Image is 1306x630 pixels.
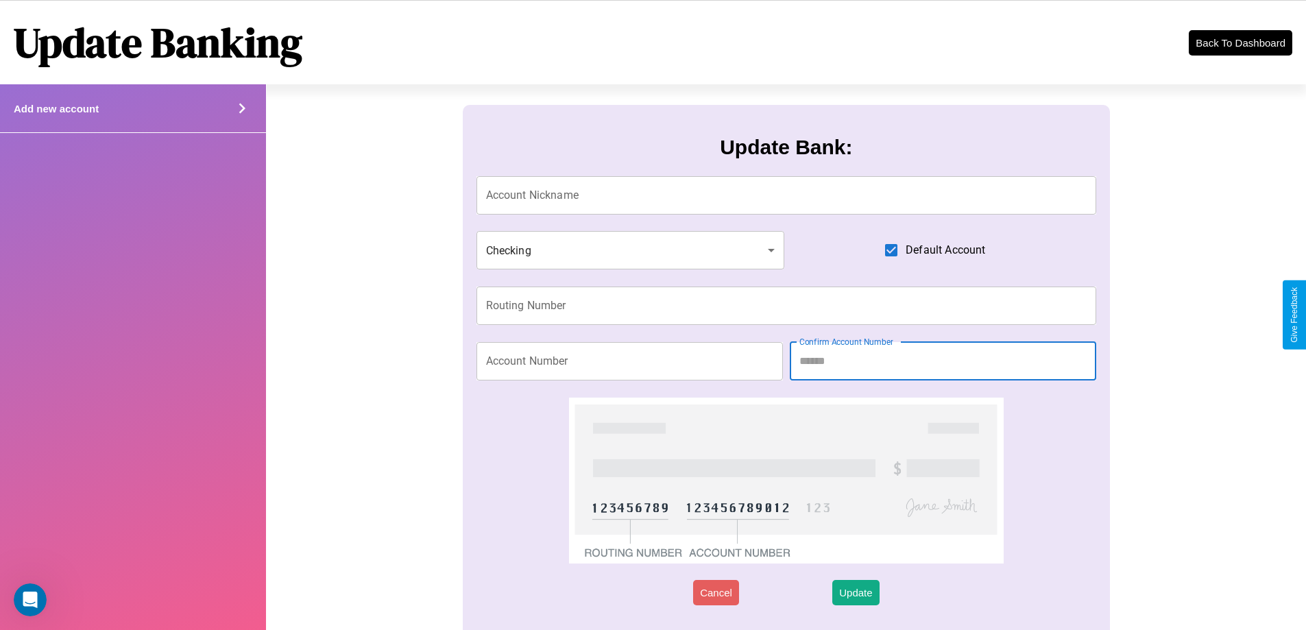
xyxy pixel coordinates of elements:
[476,231,785,269] div: Checking
[906,242,985,258] span: Default Account
[720,136,852,159] h3: Update Bank:
[799,336,893,348] label: Confirm Account Number
[693,580,739,605] button: Cancel
[14,14,302,71] h1: Update Banking
[569,398,1003,564] img: check
[832,580,879,605] button: Update
[14,103,99,114] h4: Add new account
[1290,287,1299,343] div: Give Feedback
[14,583,47,616] iframe: Intercom live chat
[1189,30,1292,56] button: Back To Dashboard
